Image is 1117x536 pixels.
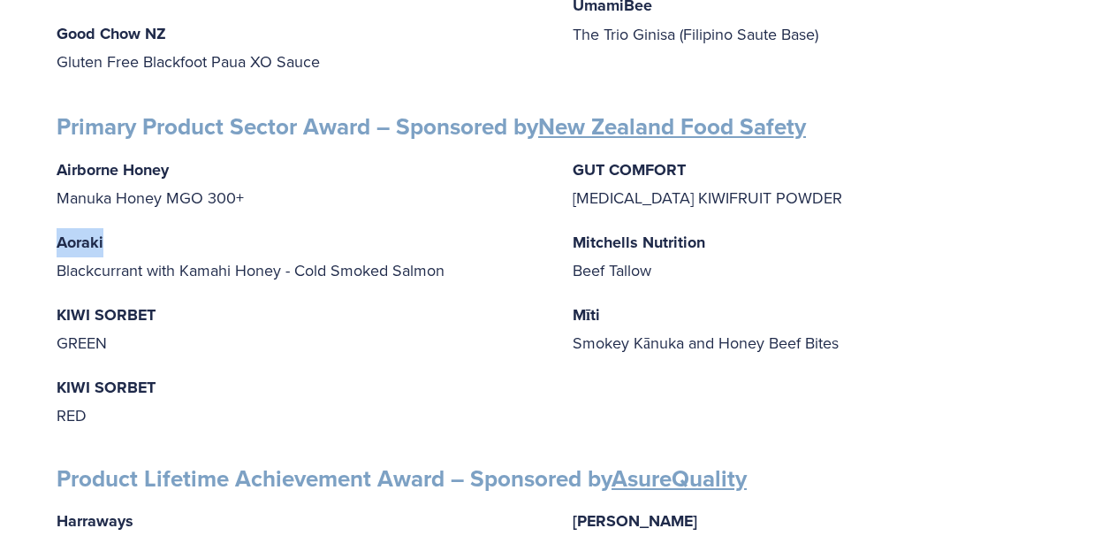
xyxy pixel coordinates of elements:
p: [MEDICAL_DATA] KIWIFRUIT POWDER [573,156,1060,212]
strong: Aoraki [57,231,103,254]
a: New Zealand Food Safety [538,110,806,143]
p: RED [57,373,544,430]
p: Blackcurrant with Kamahi Honey - Cold Smoked Salmon [57,228,544,285]
strong: KIWI SORBET [57,303,156,326]
p: Manuka Honey MGO 300+ [57,156,544,212]
strong: KIWI SORBET [57,376,156,399]
a: AsureQuality [612,462,747,495]
p: Beef Tallow [573,228,1060,285]
strong: [PERSON_NAME] [573,509,697,532]
p: GREEN [57,301,544,357]
strong: Product Lifetime Achievement Award – Sponsored by [57,462,747,495]
strong: Mīti [573,303,600,326]
strong: Mitchells Nutrition [573,231,705,254]
strong: Primary Product Sector Award – Sponsored by [57,110,806,143]
strong: Harraways [57,509,133,532]
strong: GUT COMFORT [573,158,686,181]
strong: Good Chow NZ [57,22,166,45]
p: Gluten Free Blackfoot Paua XO Sauce [57,19,544,76]
p: Smokey Kānuka and Honey Beef Bites [573,301,1060,357]
strong: Airborne Honey [57,158,169,181]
